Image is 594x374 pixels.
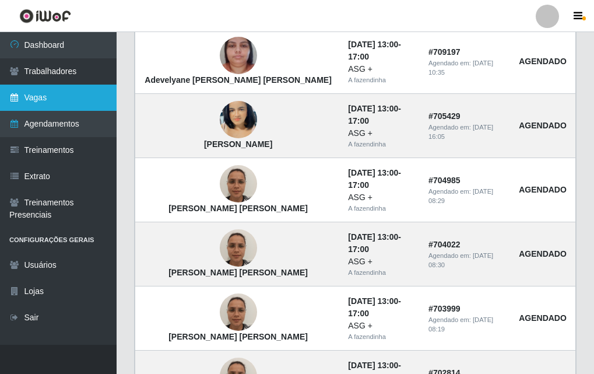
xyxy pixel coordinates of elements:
[220,223,257,273] img: Emilly Rosilda Cardoso Teixeira
[348,63,414,75] div: ASG +
[348,244,369,254] time: 17:00
[428,58,505,78] div: Agendado em:
[428,176,461,185] strong: # 704985
[519,249,567,258] strong: AGENDADO
[220,159,257,209] img: Emilly Rosilda Cardoso Teixeira
[348,256,414,268] div: ASG +
[519,57,567,66] strong: AGENDADO
[348,268,414,278] div: A fazendinha
[519,185,567,194] strong: AGENDADO
[428,315,505,335] div: Agendado em:
[348,139,414,149] div: A fazendinha
[168,268,308,277] strong: [PERSON_NAME] [PERSON_NAME]
[19,9,71,23] img: CoreUI Logo
[428,240,461,249] strong: # 704022
[348,309,369,318] time: 17:00
[348,40,401,61] strong: -
[168,204,308,213] strong: [PERSON_NAME] [PERSON_NAME]
[220,288,257,337] img: Emilly Rosilda Cardoso Teixeira
[348,320,414,332] div: ASG +
[220,87,257,153] img: Aurileide Xavier Vital
[348,40,398,49] time: [DATE] 13:00
[428,123,505,142] div: Agendado em:
[168,332,308,341] strong: [PERSON_NAME] [PERSON_NAME]
[348,204,414,214] div: A fazendinha
[519,121,567,130] strong: AGENDADO
[428,111,461,121] strong: # 705429
[204,139,272,149] strong: [PERSON_NAME]
[348,75,414,85] div: A fazendinha
[145,75,332,85] strong: Adevelyane [PERSON_NAME] [PERSON_NAME]
[348,168,398,177] time: [DATE] 13:00
[519,313,567,323] strong: AGENDADO
[348,52,369,61] time: 17:00
[348,232,398,242] time: [DATE] 13:00
[348,296,401,318] strong: -
[348,232,401,254] strong: -
[348,168,401,190] strong: -
[348,116,369,125] time: 17:00
[348,104,398,113] time: [DATE] 13:00
[348,180,369,190] time: 17:00
[348,332,414,342] div: A fazendinha
[428,187,505,207] div: Agendado em:
[348,191,414,204] div: ASG +
[428,251,505,271] div: Agendado em:
[428,304,461,313] strong: # 703999
[348,296,398,306] time: [DATE] 13:00
[220,23,257,89] img: Adevelyane Lopes da Silva
[428,47,461,57] strong: # 709197
[348,104,401,125] strong: -
[348,127,414,139] div: ASG +
[348,361,398,370] time: [DATE] 13:00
